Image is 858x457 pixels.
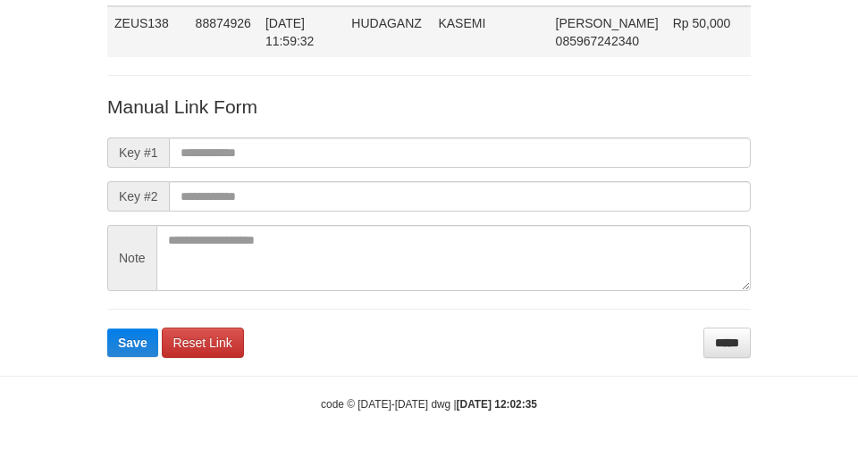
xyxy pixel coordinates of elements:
span: Key #1 [107,137,169,168]
span: Note [107,225,156,291]
span: KASEMI [438,16,485,30]
span: Rp 50,000 [673,16,731,30]
button: Save [107,328,158,357]
strong: [DATE] 12:02:35 [457,398,537,411]
td: ZEUS138 [107,6,189,57]
td: 88874926 [189,6,258,57]
span: [PERSON_NAME] [556,16,659,30]
span: [DATE] 11:59:32 [265,16,315,48]
small: code © [DATE]-[DATE] dwg | [321,398,537,411]
span: Key #2 [107,181,169,212]
a: Reset Link [162,328,244,358]
span: Save [118,336,147,350]
p: Manual Link Form [107,94,751,120]
span: HUDAGANZ [351,16,422,30]
span: Reset Link [173,336,232,350]
span: Copy 085967242340 to clipboard [556,34,639,48]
